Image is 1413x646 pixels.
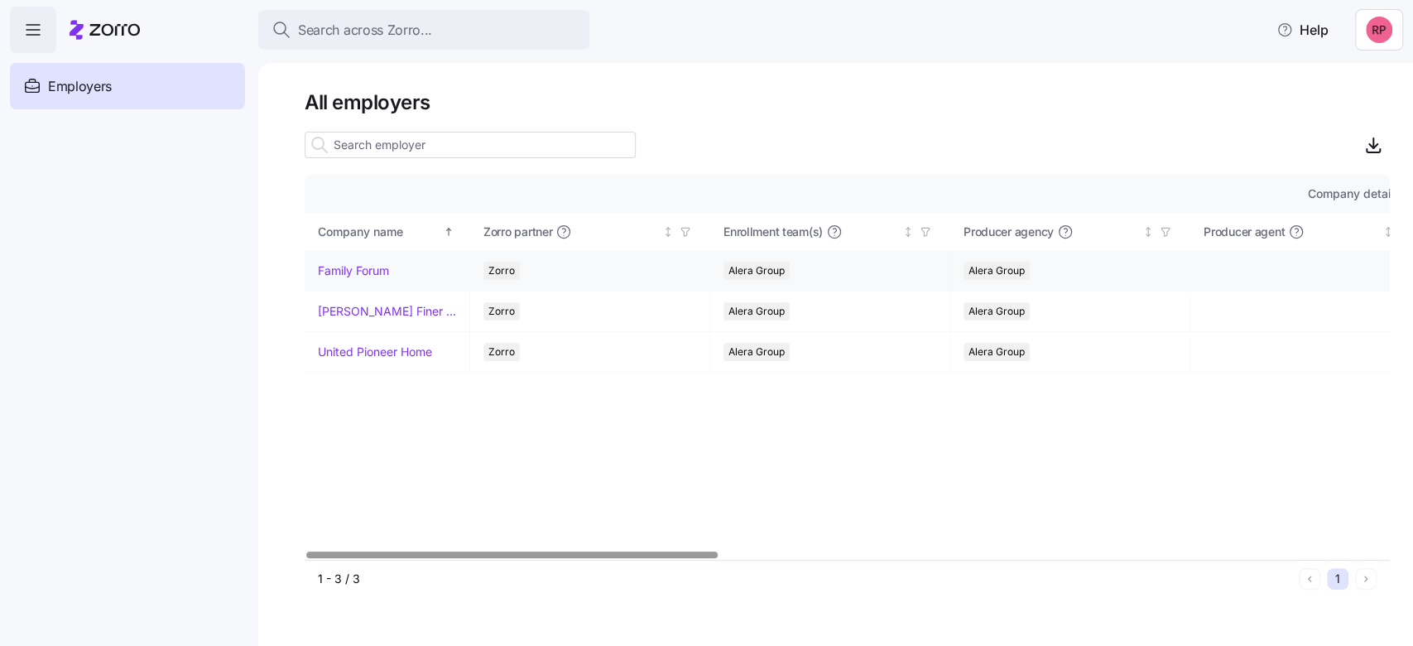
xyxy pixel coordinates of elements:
[318,303,456,320] a: [PERSON_NAME] Finer Meats
[443,226,454,238] div: Sorted ascending
[298,20,432,41] span: Search across Zorro...
[318,263,389,279] a: Family Forum
[1263,13,1342,46] button: Help
[964,224,1054,240] span: Producer agency
[710,213,950,251] th: Enrollment team(s)Not sorted
[728,262,785,280] span: Alera Group
[488,302,515,321] span: Zorro
[48,76,112,97] span: Employers
[1299,568,1320,590] button: Previous page
[662,226,674,238] div: Not sorted
[723,224,823,240] span: Enrollment team(s)
[483,224,552,240] span: Zorro partner
[1382,226,1394,238] div: Not sorted
[1355,568,1377,590] button: Next page
[10,63,245,109] a: Employers
[1327,568,1348,590] button: 1
[258,10,589,50] button: Search across Zorro...
[318,571,1292,587] div: 1 - 3 / 3
[318,344,432,360] a: United Pioneer Home
[902,226,914,238] div: Not sorted
[470,213,710,251] th: Zorro partnerNot sorted
[968,343,1025,361] span: Alera Group
[318,223,440,241] div: Company name
[950,213,1190,251] th: Producer agencyNot sorted
[728,343,785,361] span: Alera Group
[728,302,785,321] span: Alera Group
[1204,224,1285,240] span: Producer agent
[968,262,1025,280] span: Alera Group
[305,132,636,158] input: Search employer
[968,302,1025,321] span: Alera Group
[305,89,1390,115] h1: All employers
[1366,17,1392,43] img: eedd38507f2e98b8446e6c4bda047efc
[1276,20,1329,40] span: Help
[305,213,470,251] th: Company nameSorted ascending
[488,262,515,280] span: Zorro
[1142,226,1154,238] div: Not sorted
[488,343,515,361] span: Zorro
